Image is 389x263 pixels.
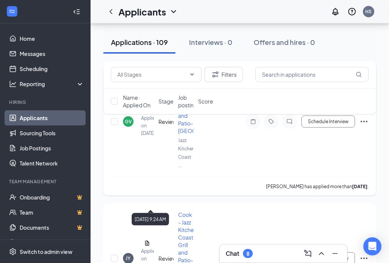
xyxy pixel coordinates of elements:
svg: Ellipses [360,254,369,263]
svg: Settings [9,248,17,255]
svg: ComposeMessage [303,249,312,258]
div: Hiring [9,99,83,105]
input: All Stages [117,70,186,79]
a: Home [20,31,84,46]
button: ComposeMessage [302,248,314,260]
a: Sourcing Tools [20,125,84,141]
svg: MagnifyingGlass [356,71,362,77]
div: Review [158,255,174,262]
button: Minimize [329,248,341,260]
a: Messages [20,46,84,61]
div: Open Intercom Messenger [363,237,381,255]
svg: Minimize [331,249,340,258]
svg: Analysis [9,80,17,88]
div: Interviews · 0 [189,37,232,47]
div: Switch to admin view [20,248,72,255]
svg: ChevronDown [169,7,178,16]
h3: Chat [226,249,239,258]
div: Team Management [9,178,83,185]
div: HS [366,8,372,15]
svg: Document [144,240,150,246]
svg: ChevronLeft [106,7,115,16]
a: Talent Network [20,156,84,171]
a: TeamCrown [20,205,84,220]
div: 8 [246,251,249,257]
a: Scheduling [20,61,84,76]
a: OnboardingCrown [20,190,84,205]
svg: ChevronDown [189,71,195,77]
svg: Filter [211,70,220,79]
div: [DATE] 9:24 AM [132,213,169,226]
span: Cook - Jazz Kitchen Coastal Grill and Patio-[GEOGRAPHIC_DATA] [178,74,233,134]
input: Search in applications [255,67,369,82]
button: ChevronUp [315,248,327,260]
p: [PERSON_NAME] has applied more than . [266,183,369,190]
span: Jazz Kitchen Coast ... [178,138,195,168]
svg: WorkstreamLogo [8,8,16,15]
a: Job Postings [20,141,84,156]
svg: Collapse [73,8,80,15]
a: DocumentsCrown [20,220,84,235]
span: Score [198,97,213,105]
a: SurveysCrown [20,235,84,250]
b: [DATE] [352,184,367,189]
h1: Applicants [118,5,166,18]
button: Filter Filters [204,67,243,82]
div: Applications · 109 [111,37,168,47]
a: Applicants [20,110,84,125]
div: Offers and hires · 0 [254,37,315,47]
svg: QuestionInfo [347,7,357,16]
div: Reporting [20,80,85,88]
div: JY [126,255,131,261]
svg: Notifications [331,7,340,16]
svg: ChevronUp [317,249,326,258]
span: Job posting [178,94,197,109]
span: Name · Applied On [123,94,154,109]
span: Stage [158,97,174,105]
